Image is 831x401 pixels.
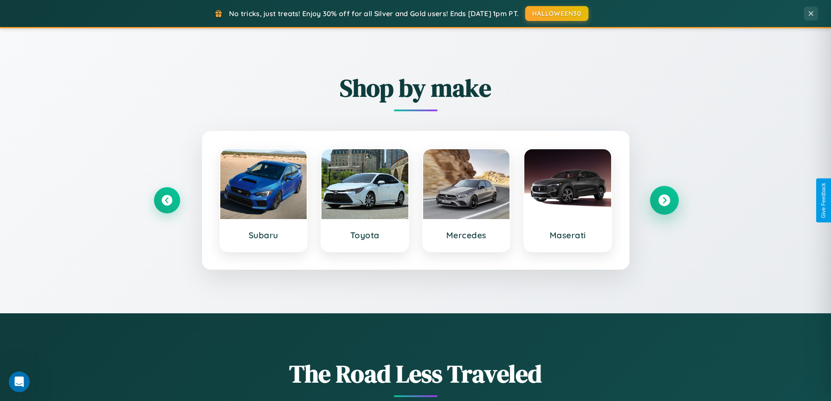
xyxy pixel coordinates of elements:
h3: Mercedes [432,230,501,240]
span: No tricks, just treats! Enjoy 30% off for all Silver and Gold users! Ends [DATE] 1pm PT. [229,9,519,18]
h3: Maserati [533,230,602,240]
div: Give Feedback [821,183,827,218]
h1: The Road Less Traveled [154,357,677,391]
h2: Shop by make [154,71,677,105]
h3: Toyota [330,230,400,240]
button: HALLOWEEN30 [525,6,588,21]
iframe: Intercom live chat [9,371,30,392]
h3: Subaru [229,230,298,240]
